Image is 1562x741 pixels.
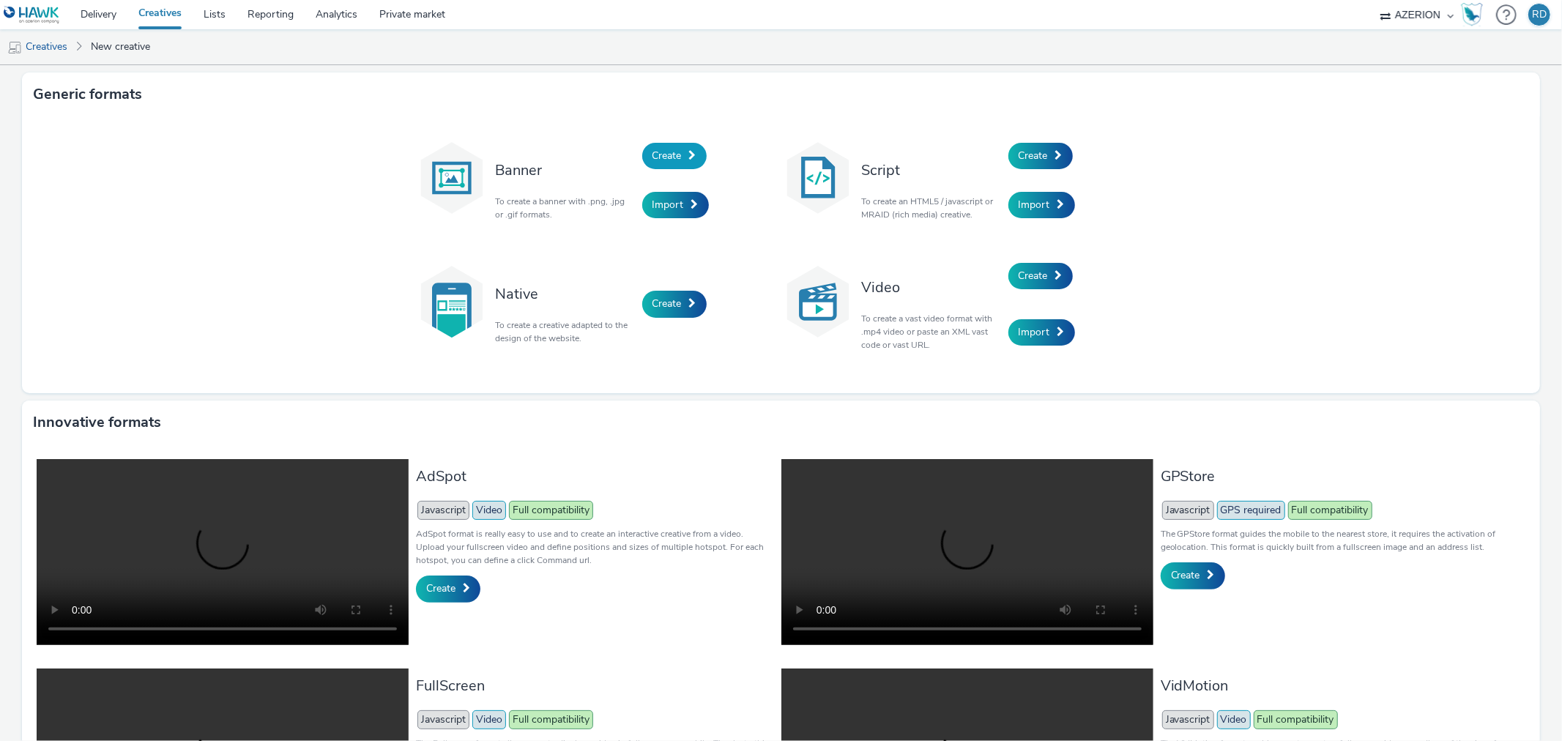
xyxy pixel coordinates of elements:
[781,265,855,338] img: video.svg
[417,501,469,520] span: Javascript
[781,141,855,215] img: code.svg
[416,576,480,602] a: Create
[416,676,773,696] h3: FullScreen
[1461,3,1483,26] img: Hawk Academy
[415,265,488,338] img: native.svg
[1217,501,1285,520] span: GPS required
[1161,527,1518,554] p: The GPStore format guides the mobile to the nearest store, it requires the activation of geolocat...
[7,40,22,55] img: mobile
[1217,710,1251,729] span: Video
[426,581,455,595] span: Create
[416,466,773,486] h3: AdSpot
[862,160,1001,180] h3: Script
[642,143,707,169] a: Create
[33,83,142,105] h3: Generic formats
[496,284,635,304] h3: Native
[1161,676,1518,696] h3: VidMotion
[642,291,707,317] a: Create
[496,195,635,221] p: To create a banner with .png, .jpg or .gif formats.
[1008,192,1075,218] a: Import
[1008,319,1075,346] a: Import
[1254,710,1338,729] span: Full compatibility
[472,501,506,520] span: Video
[509,710,593,729] span: Full compatibility
[1161,466,1518,486] h3: GPStore
[1161,562,1225,589] a: Create
[1019,325,1050,339] span: Import
[416,527,773,567] p: AdSpot format is really easy to use and to create an interactive creative from a video. Upload yo...
[1532,4,1547,26] div: RD
[652,297,682,310] span: Create
[496,160,635,180] h3: Banner
[1019,149,1048,163] span: Create
[472,710,506,729] span: Video
[1288,501,1372,520] span: Full compatibility
[415,141,488,215] img: banner.svg
[1162,501,1214,520] span: Javascript
[1019,269,1048,283] span: Create
[496,319,635,345] p: To create a creative adapted to the design of the website.
[652,198,684,212] span: Import
[862,278,1001,297] h3: Video
[509,501,593,520] span: Full compatibility
[642,192,709,218] a: Import
[1008,143,1073,169] a: Create
[1461,3,1489,26] a: Hawk Academy
[1008,263,1073,289] a: Create
[1162,710,1214,729] span: Javascript
[862,312,1001,351] p: To create a vast video format with .mp4 video or paste an XML vast code or vast URL.
[1019,198,1050,212] span: Import
[417,710,469,729] span: Javascript
[862,195,1001,221] p: To create an HTML5 / javascript or MRAID (rich media) creative.
[652,149,682,163] span: Create
[83,29,157,64] a: New creative
[4,6,60,24] img: undefined Logo
[33,412,161,433] h3: Innovative formats
[1171,568,1200,582] span: Create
